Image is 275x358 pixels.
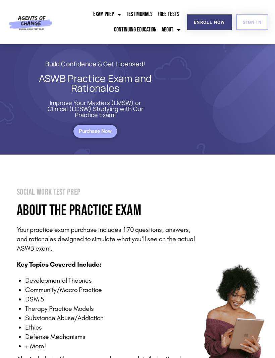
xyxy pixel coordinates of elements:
a: SIGN IN [236,14,268,30]
h1: ASWB Practice Exam and Rationales [17,74,174,93]
a: Exam Prep [92,7,123,22]
li: Community/Macro Practice [25,285,202,294]
h2: Social Work Test Prep [17,188,202,196]
li: Therapy Practice Models [25,304,202,313]
a: Testimonials [124,7,154,22]
span: Enroll Now [194,20,225,24]
a: Purchase Now [73,125,117,138]
li: Ethics [25,323,202,332]
a: About [160,22,182,37]
span: SIGN IN [243,20,262,24]
span: Developmental Theories [25,276,92,284]
span: Purchase Now [79,128,112,134]
h4: About the PRactice Exam [17,203,202,218]
li: Defense Mechanisms [25,332,202,341]
h2: Build Confidence & Get Licensed! [17,61,174,67]
a: Continuing Education [112,22,158,37]
nav: Menu [59,7,182,37]
span: Key Topics Covered Include: [17,260,102,268]
a: Free Tests [156,7,181,22]
li: DSM 5 [25,294,202,304]
p: Improve Your Masters (LMSW) or Clinical (LCSW) Studying with Our Practice Exam! [47,100,144,118]
li: Substance Abuse/Addiction [25,313,202,323]
li: + More! [25,341,202,351]
span: Your practice exam purchase includes 170 questions, answers, and rationales designed to simulate ... [17,226,195,252]
a: Enroll Now [187,14,232,30]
